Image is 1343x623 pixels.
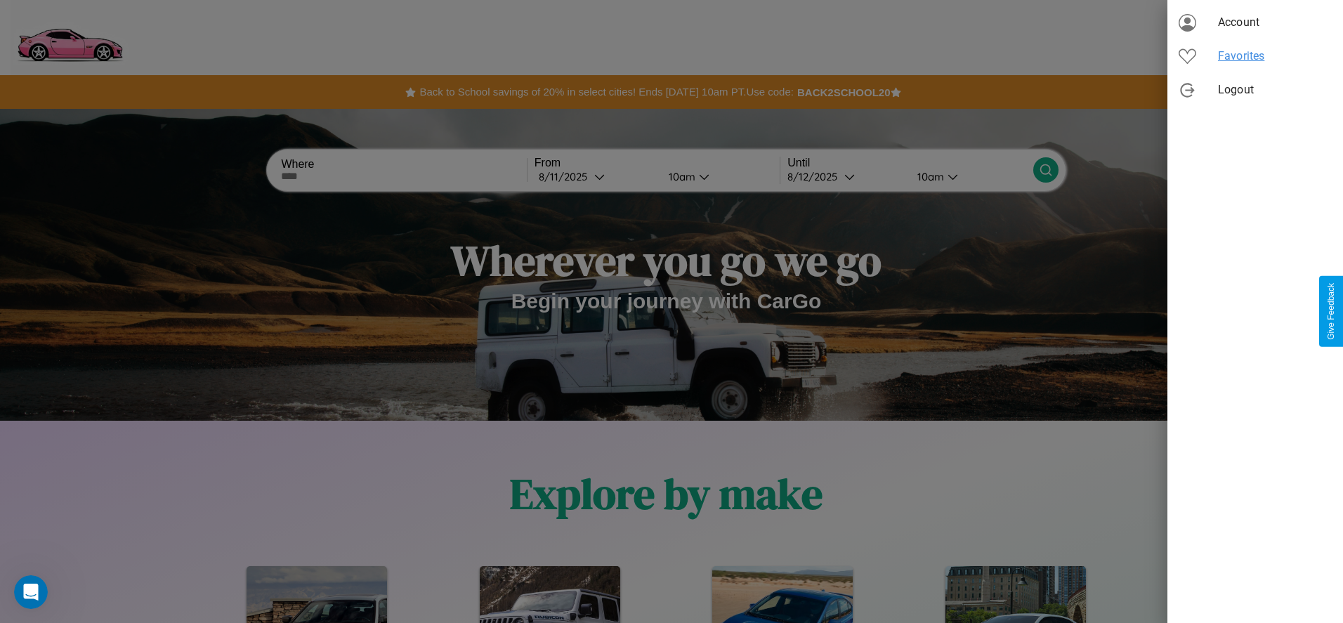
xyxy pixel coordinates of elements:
[1167,39,1343,73] div: Favorites
[1167,73,1343,107] div: Logout
[1167,6,1343,39] div: Account
[1218,81,1332,98] span: Logout
[14,575,48,609] iframe: Intercom live chat
[1218,48,1332,65] span: Favorites
[1218,14,1332,31] span: Account
[1326,283,1336,340] div: Give Feedback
